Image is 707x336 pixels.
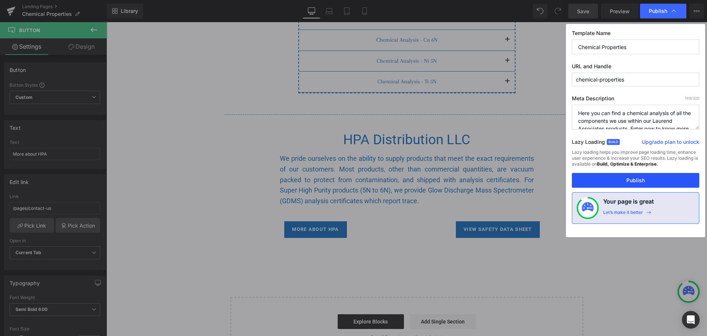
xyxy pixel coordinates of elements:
span: 149 [685,96,691,100]
textarea: Here you can find a chemical analysis of all the components we use within our Laurend Associates ... [572,105,699,129]
p: or Drag & Drop elements from left sidebar [136,313,465,318]
div: Let’s make it better [603,209,643,219]
p: We pride ourselves on the ability to supply products that meet the exact requirements of our cust... [173,131,428,184]
a: Explore Blocks [231,292,298,307]
label: URL and Handle [572,63,699,73]
div: Open Intercom Messenger [682,311,700,329]
a: More about HPA [178,199,240,215]
span: View Safety Data Sheet [357,204,426,211]
p: Chemical Analysis - Ni 5N [207,34,394,44]
p: Chemical Analysis - Ti 5N [207,55,394,65]
img: onboarding-status.svg [582,202,594,214]
div: Lazy loading helps you improve page loading time, enhance user experience & increase your SEO res... [572,149,699,173]
span: Publish [649,8,667,14]
label: Template Name [572,30,699,39]
label: Lazy Loading [572,137,605,149]
p: Chemical Analysis - Cu 6N [207,13,394,23]
span: /320 [685,96,699,100]
button: Publish [572,173,699,188]
strong: Build, Optimize & Enterprise. [597,161,658,167]
span: Build [607,139,620,145]
span: More about HPA [186,204,232,211]
h2: HPA Distribution LLC [173,110,428,126]
a: Upgrade plan to unlock [642,138,699,149]
a: Add Single Section [303,292,370,307]
label: Meta Description [572,95,699,105]
h4: Your page is great [603,197,654,209]
a: View Safety Data Sheet [349,199,433,215]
